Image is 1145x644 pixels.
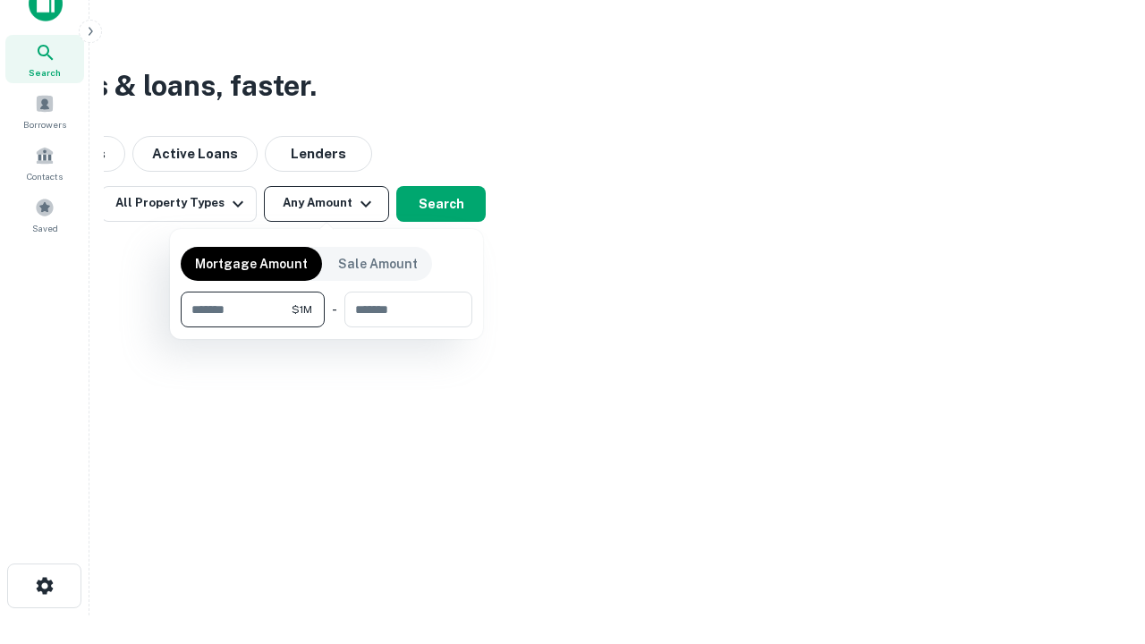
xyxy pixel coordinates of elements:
[332,292,337,327] div: -
[195,254,308,274] p: Mortgage Amount
[292,301,312,318] span: $1M
[1056,501,1145,587] iframe: Chat Widget
[338,254,418,274] p: Sale Amount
